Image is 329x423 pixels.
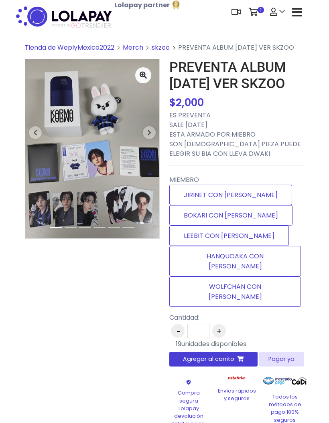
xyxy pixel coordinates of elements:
a: Merch [123,43,143,52]
div: $ [169,95,304,111]
span: Agregar al carrito [183,355,234,363]
span: 19 [176,339,181,348]
label: HANQUOAKA CON [PERSON_NAME] [169,246,301,276]
img: Codi Logo [292,373,307,389]
img: Estafeta Logo [221,373,252,383]
b: Lolapay partner [114,0,170,10]
h1: PREVENTA ALBUM [DATE] VER SKZOO [169,59,304,92]
button: Agregar al carrito [169,352,258,367]
span: 1 [258,7,264,13]
img: medium_1756942530281.jpeg [25,59,159,238]
label: WOLFCHAN CON [PERSON_NAME] [169,276,301,307]
div: unidades disponibles [176,339,246,349]
p: Cantidad: [169,313,300,322]
label: JIRINET CON [PERSON_NAME] [169,185,292,205]
button: Pagar ya [259,352,304,367]
img: logo [25,4,114,29]
a: Tienda de WeplyMexico2022 [25,43,114,52]
nav: breadcrumb [25,43,304,59]
img: Mercado Pago Logo [263,373,292,389]
p: Envíos rápidos y seguros [217,387,256,402]
label: BOKARI CON [PERSON_NAME] [169,205,292,226]
span: POWERED BY [52,23,71,28]
img: Shield [177,379,200,385]
label: LEEBIT CON [PERSON_NAME] [169,226,289,246]
p: ES PREVENTA SALE [DATE] ESTA ARMADO POR MIEBRO SON [DEMOGRAPHIC_DATA] PIEZA PUEDE ELEGIR SU BIA C... [169,111,304,159]
a: skzoo [152,43,170,52]
div: MIEMBRO [169,172,304,310]
button: + [212,324,226,338]
span: GO [71,21,81,30]
span: PREVENTA ALBUM [DATE] VER SKZOO [178,43,294,52]
span: 2,000 [176,95,204,110]
span: TRENDIER [52,22,111,29]
button: - [171,324,185,338]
